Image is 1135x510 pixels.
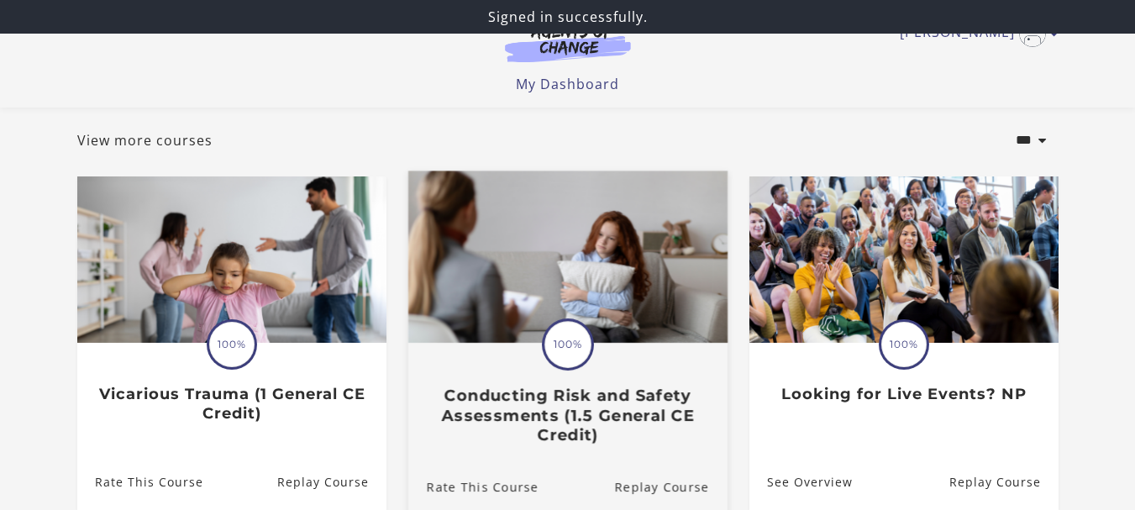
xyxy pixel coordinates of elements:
[77,455,203,509] a: Vicarious Trauma (1 General CE Credit): Rate This Course
[95,385,368,423] h3: Vicarious Trauma (1 General CE Credit)
[276,455,386,509] a: Vicarious Trauma (1 General CE Credit): Resume Course
[77,130,213,150] a: View more courses
[900,20,1050,47] a: Toggle menu
[767,385,1040,404] h3: Looking for Live Events? NP
[516,75,619,93] a: My Dashboard
[881,322,927,367] span: 100%
[209,322,255,367] span: 100%
[544,321,591,368] span: 100%
[426,386,708,444] h3: Conducting Risk and Safety Assessments (1.5 General CE Credit)
[487,24,649,62] img: Agents of Change Logo
[7,7,1128,27] p: Signed in successfully.
[948,455,1058,509] a: Looking for Live Events? NP: Resume Course
[749,455,853,509] a: Looking for Live Events? NP: See Overview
